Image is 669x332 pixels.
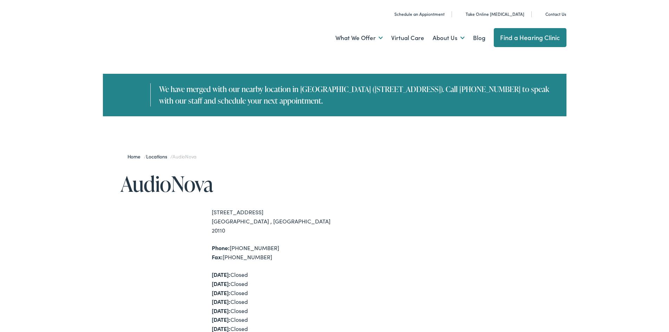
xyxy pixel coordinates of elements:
span: AudioNova [172,153,196,160]
div: [PHONE_NUMBER] [PHONE_NUMBER] [212,243,335,261]
strong: Phone: [212,244,230,252]
span: / / [127,153,197,160]
strong: [DATE]: [212,315,230,323]
img: An icon symbolizing headphones, colored in teal, suggests audio-related services or features. [458,11,463,18]
strong: [DATE]: [212,307,230,314]
a: About Us [433,25,465,51]
img: An icon representing mail communication is presented in a unique teal color. [538,11,543,18]
strong: [DATE]: [212,289,230,297]
a: Find a Hearing Clinic [494,28,566,47]
a: Contact Us [538,11,566,17]
div: [STREET_ADDRESS] [GEOGRAPHIC_DATA] , [GEOGRAPHIC_DATA] 20110 [212,208,335,235]
img: svg%3E [115,81,142,107]
strong: [DATE]: [212,280,230,287]
h1: AudioNova [120,172,335,195]
a: Blog [473,25,485,51]
a: Virtual Care [391,25,424,51]
a: What We Offer [335,25,383,51]
a: Take Online [MEDICAL_DATA] [458,11,524,17]
strong: [DATE]: [212,298,230,305]
a: Home [127,153,144,160]
strong: [DATE]: [212,271,230,278]
img: Calendar icon representing the ability to schedule a hearing test or hearing aid appointment at N... [387,11,392,18]
a: Locations [146,153,170,160]
a: Schedule an Appiontment [387,11,445,17]
div: We have merged with our nearby location in [GEOGRAPHIC_DATA] ([STREET_ADDRESS]). Call [PHONE_NUMB... [150,83,559,106]
strong: Fax: [212,253,223,261]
